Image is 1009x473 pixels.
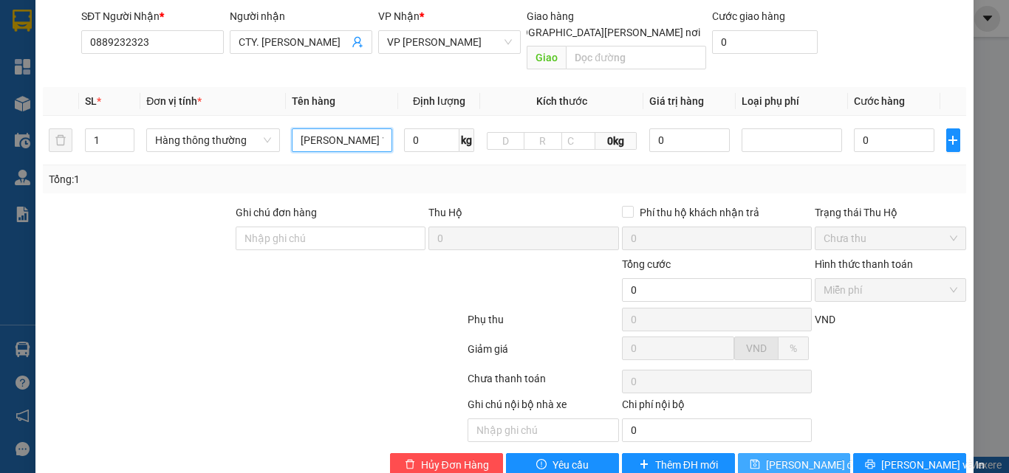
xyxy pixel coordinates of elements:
[236,207,317,218] label: Ghi chú đơn hàng
[352,36,363,48] span: user-add
[639,459,649,471] span: plus
[524,132,561,150] input: R
[421,457,489,473] span: Hủy Đơn Hàng
[736,87,848,116] th: Loại phụ phí
[655,457,718,473] span: Thêm ĐH mới
[566,46,706,69] input: Dọc đường
[405,459,415,471] span: delete
[527,46,566,69] span: Giao
[553,457,589,473] span: Yêu cầu
[230,8,372,24] div: Người nhận
[466,311,620,337] div: Phụ thu
[468,396,619,418] div: Ghi chú nội bộ nhà xe
[712,30,818,54] input: Cước giao hàng
[468,418,619,442] input: Nhập ghi chú
[815,258,913,270] label: Hình thức thanh toán
[824,279,957,301] span: Miễn phí
[81,8,224,24] div: SĐT Người Nhận
[146,95,202,107] span: Đơn vị tính
[527,10,574,22] span: Giao hàng
[881,457,985,473] span: [PERSON_NAME] và In
[815,204,966,221] div: Trạng thái Thu Hộ
[746,342,767,354] span: VND
[790,342,797,354] span: %
[946,128,960,152] button: plus
[649,95,704,107] span: Giá trị hàng
[378,10,420,22] span: VP Nhận
[466,341,620,367] div: Giảm giá
[459,128,474,152] span: kg
[387,31,512,53] span: VP LÊ HỒNG PHONG
[536,459,547,471] span: exclamation-circle
[292,95,335,107] span: Tên hàng
[712,10,785,22] label: Cước giao hàng
[854,95,905,107] span: Cước hàng
[815,314,835,325] span: VND
[155,129,271,151] span: Hàng thông thường
[622,258,671,270] span: Tổng cước
[766,457,861,473] span: [PERSON_NAME] đổi
[561,132,595,150] input: C
[292,128,392,152] input: VD: Bàn, Ghế
[466,370,620,396] div: Chưa thanh toán
[750,459,760,471] span: save
[865,459,875,471] span: printer
[622,396,812,418] div: Chi phí nội bộ
[824,227,957,249] span: Chưa thu
[413,95,465,107] span: Định lượng
[236,227,425,250] input: Ghi chú đơn hàng
[536,95,587,107] span: Kích thước
[595,132,637,150] span: 0kg
[947,134,960,146] span: plus
[499,24,706,41] span: [GEOGRAPHIC_DATA][PERSON_NAME] nơi
[634,204,765,221] span: Phí thu hộ khách nhận trả
[49,171,391,187] div: Tổng: 1
[487,132,524,150] input: D
[428,207,462,218] span: Thu Hộ
[49,128,72,152] button: delete
[85,95,97,107] span: SL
